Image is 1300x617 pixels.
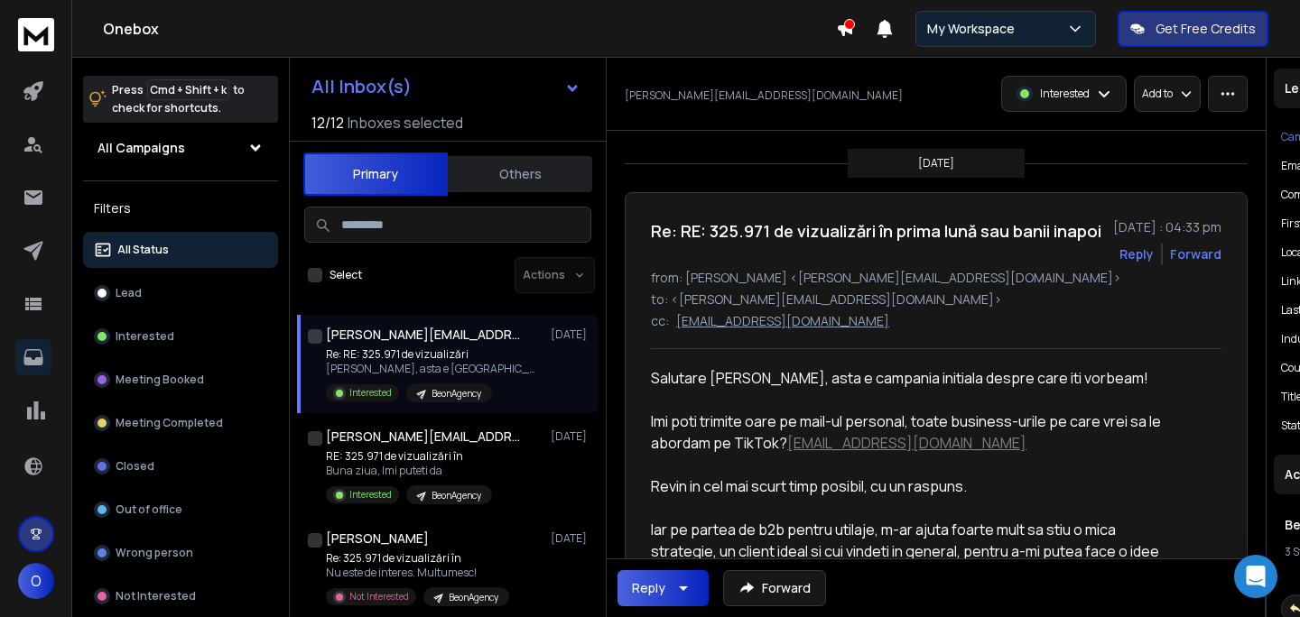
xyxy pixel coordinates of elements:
p: [DATE] [551,327,591,342]
h1: [PERSON_NAME][EMAIL_ADDRESS][DOMAIN_NAME] [326,326,525,344]
p: BeonAgency [432,489,481,502]
a: [EMAIL_ADDRESS][DOMAIN_NAME] [787,433,1026,453]
p: Re: RE: 325.971 de vizualizări [326,347,543,362]
button: Primary [303,152,448,196]
p: Buna ziua, Imi puteti da [326,464,492,478]
span: 12 / 12 [311,112,344,134]
button: All Campaigns [83,130,278,166]
p: Not Interested [116,589,196,603]
h3: Filters [83,196,278,221]
button: Forward [723,570,826,606]
p: Not Interested [349,590,409,603]
p: All Status [117,243,169,257]
button: Interested [83,318,278,355]
p: Add to [1142,87,1173,101]
p: Re: 325.971 de vizualizări în [326,551,509,566]
button: Not Interested [83,578,278,614]
p: [PERSON_NAME], asta e [GEOGRAPHIC_DATA] [326,362,543,376]
h1: Re: RE: 325.971 de vizualizări în prima lună sau banii inapoi [651,218,1101,244]
button: All Inbox(s) [297,69,595,105]
p: BeonAgency [432,387,481,401]
p: Meeting Completed [116,416,223,430]
button: Meeting Completed [83,405,278,441]
button: Get Free Credits [1118,11,1268,47]
h1: [PERSON_NAME] [326,530,429,548]
h1: [PERSON_NAME][EMAIL_ADDRESS][DOMAIN_NAME] [326,428,525,446]
h1: All Inbox(s) [311,78,412,96]
p: Interested [349,386,392,400]
p: Get Free Credits [1156,20,1256,38]
div: Revin in cel mai scurt timp posibil, cu un raspuns. [651,475,1178,497]
p: Closed [116,459,154,474]
p: from: [PERSON_NAME] <[PERSON_NAME][EMAIL_ADDRESS][DOMAIN_NAME]> [651,269,1221,287]
button: O [18,563,54,599]
p: Interested [349,488,392,502]
button: All Status [83,232,278,268]
button: Meeting Booked [83,362,278,398]
p: to: <[PERSON_NAME][EMAIL_ADDRESS][DOMAIN_NAME]> [651,290,1221,308]
button: Reply [617,570,709,606]
h1: Onebox [103,18,836,40]
button: Lead [83,275,278,311]
p: [EMAIL_ADDRESS][DOMAIN_NAME] [676,312,889,330]
h1: All Campaigns [97,139,185,157]
button: Others [448,154,592,194]
p: [DATE] [551,429,591,444]
p: Lead [116,286,142,300]
p: RE: 325.971 de vizualizări în [326,449,492,464]
p: BeonAgency [449,591,498,604]
p: [PERSON_NAME][EMAIL_ADDRESS][DOMAIN_NAME] [625,88,903,103]
p: Interested [1040,87,1090,101]
div: Forward [1170,245,1221,263]
label: Select [330,268,362,282]
p: cc: [651,312,669,330]
p: Meeting Booked [116,373,204,387]
div: Salutare [PERSON_NAME], asta e campania initiala despre care iti vorbeam! [651,367,1178,389]
p: Nu este de interes. Multumesc! [326,566,509,580]
button: Out of office [83,492,278,528]
p: Interested [116,329,174,344]
p: Out of office [116,502,182,517]
div: Imi poti trimite oare pe mail-ul personal, toate business-urile pe care vrei sa le abordam pe Tik... [651,410,1178,454]
span: Cmd + Shift + k [147,79,229,100]
button: Closed [83,448,278,484]
p: [DATE] [918,156,954,170]
button: Wrong person [83,535,278,571]
p: My Workspace [927,20,1022,38]
p: [DATE] : 04:33 pm [1113,218,1221,236]
div: Iar pe partea de b2b pentru utilaje, m-ar ajuta foarte mult sa stiu o mica strategie, un client i... [651,519,1178,584]
div: Open Intercom Messenger [1234,555,1277,598]
p: Press to check for shortcuts. [112,81,245,117]
p: Wrong person [116,546,193,560]
h3: Inboxes selected [348,112,463,134]
p: [DATE] [551,531,591,546]
div: Reply [632,579,665,597]
button: Reply [1119,245,1154,263]
img: logo [18,18,54,51]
